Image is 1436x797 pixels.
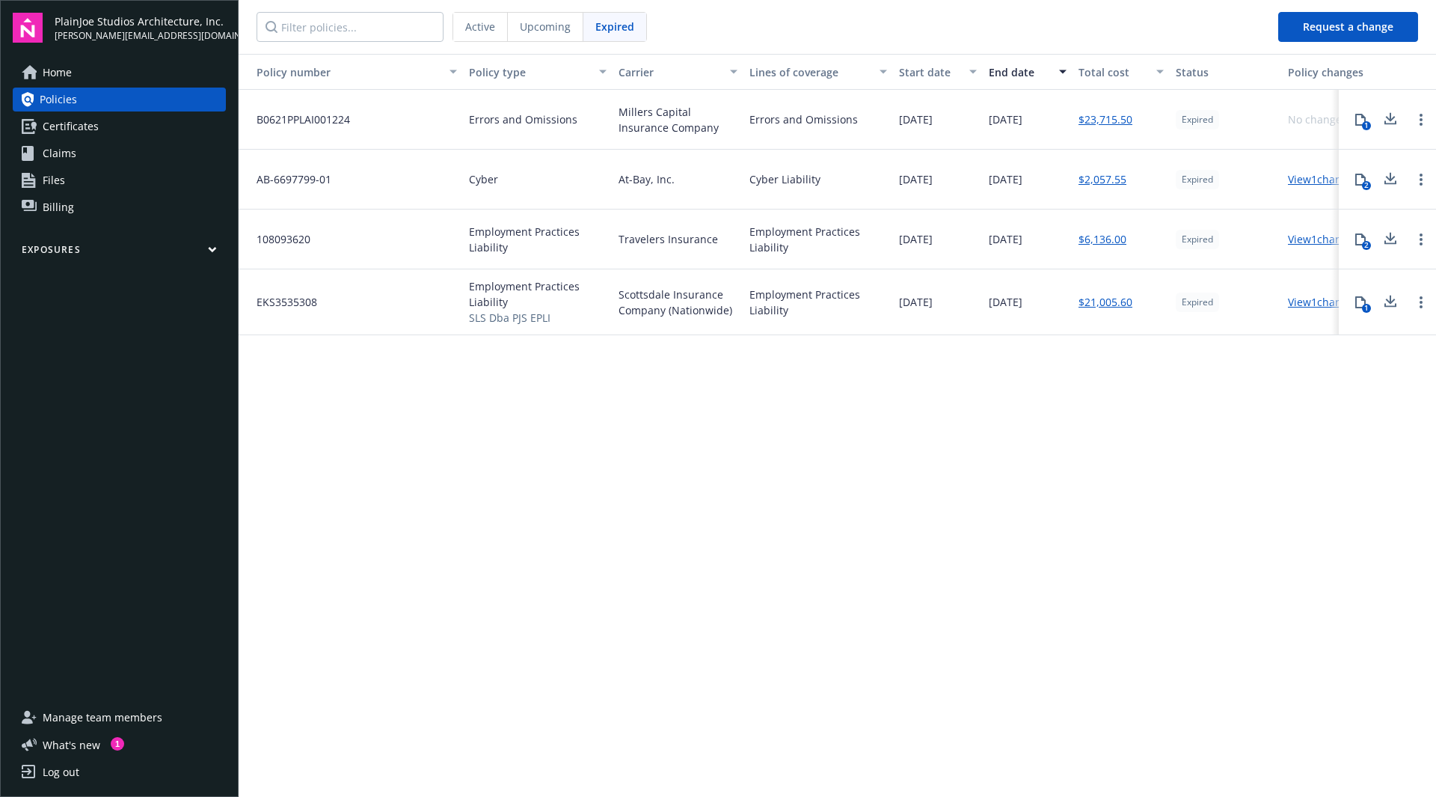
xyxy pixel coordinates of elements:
span: Upcoming [520,19,571,34]
span: Billing [43,195,74,219]
div: 1 [111,737,124,751]
a: Manage team members [13,706,226,730]
span: Manage team members [43,706,162,730]
span: Millers Capital Insurance Company [619,104,737,135]
button: Lines of coverage [743,54,893,90]
span: Expired [1182,233,1213,246]
a: Home [13,61,226,85]
a: Billing [13,195,226,219]
span: [DATE] [899,231,933,247]
span: Home [43,61,72,85]
span: [PERSON_NAME][EMAIL_ADDRESS][DOMAIN_NAME] [55,29,226,43]
button: Status [1170,54,1282,90]
span: Employment Practices Liability [469,224,607,255]
div: Cyber Liability [749,171,820,187]
div: Errors and Omissions [749,112,858,127]
span: [DATE] [899,112,933,127]
span: Certificates [43,114,99,138]
span: Errors and Omissions [469,112,577,127]
div: Log out [43,760,79,784]
span: Expired [1182,296,1213,309]
span: Expired [595,19,634,34]
a: View 1 changes [1288,172,1359,186]
span: AB-6697799-01 [245,171,331,187]
span: Policies [40,88,77,112]
button: Request a change [1278,12,1418,42]
button: 1 [1346,287,1375,317]
button: What's new1 [13,737,124,753]
span: EKS3535308 [245,294,317,310]
div: Total cost [1078,64,1147,80]
span: Cyber [469,171,498,187]
span: Employment Practices Liability [469,278,607,310]
span: [DATE] [899,171,933,187]
span: B0621PPLAI001224 [245,112,350,127]
a: Open options [1412,293,1430,311]
span: Expired [1182,173,1213,186]
div: Lines of coverage [749,64,871,80]
button: Policy type [463,54,613,90]
div: Policy type [469,64,590,80]
button: PlainJoe Studios Architecture, Inc.[PERSON_NAME][EMAIL_ADDRESS][DOMAIN_NAME] [55,13,226,43]
div: Policy changes [1288,64,1369,80]
a: Open options [1412,111,1430,129]
button: Policy changes [1282,54,1375,90]
span: What ' s new [43,737,100,753]
span: Expired [1182,113,1213,126]
div: Policy number [245,64,441,80]
a: Files [13,168,226,192]
div: End date [989,64,1050,80]
div: 1 [1362,121,1371,130]
span: Claims [43,141,76,165]
a: View 1 changes [1288,232,1359,246]
span: 108093620 [245,231,310,247]
button: 1 [1346,105,1375,135]
input: Filter policies... [257,12,444,42]
div: 2 [1362,181,1371,190]
a: $6,136.00 [1078,231,1126,247]
span: At-Bay, Inc. [619,171,675,187]
a: Certificates [13,114,226,138]
button: Start date [893,54,983,90]
div: 1 [1362,304,1371,313]
span: Travelers Insurance [619,231,718,247]
div: Employment Practices Liability [749,224,887,255]
span: SLS Dba PJS EPLI [469,310,607,326]
button: End date [983,54,1073,90]
a: Open options [1412,171,1430,189]
img: navigator-logo.svg [13,13,43,43]
span: [DATE] [989,231,1022,247]
a: Open options [1412,230,1430,248]
div: Employment Practices Liability [749,287,887,318]
div: No changes [1288,112,1347,127]
button: Carrier [613,54,743,90]
div: 2 [1362,241,1371,250]
a: $23,715.50 [1078,112,1132,127]
a: $21,005.60 [1078,294,1132,310]
a: Claims [13,141,226,165]
a: $2,057.55 [1078,171,1126,187]
span: [DATE] [989,294,1022,310]
div: Start date [899,64,960,80]
a: Policies [13,88,226,112]
span: Scottsdale Insurance Company (Nationwide) [619,287,737,318]
a: View 1 changes [1288,295,1359,309]
div: Status [1176,64,1276,80]
span: Files [43,168,65,192]
span: [DATE] [989,112,1022,127]
div: Toggle SortBy [245,64,441,80]
span: PlainJoe Studios Architecture, Inc. [55,13,226,29]
span: [DATE] [899,294,933,310]
button: 2 [1346,225,1375,254]
span: Active [465,19,495,34]
button: Exposures [13,243,226,262]
button: 2 [1346,165,1375,195]
button: Total cost [1073,54,1170,90]
div: Carrier [619,64,721,80]
span: [DATE] [989,171,1022,187]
